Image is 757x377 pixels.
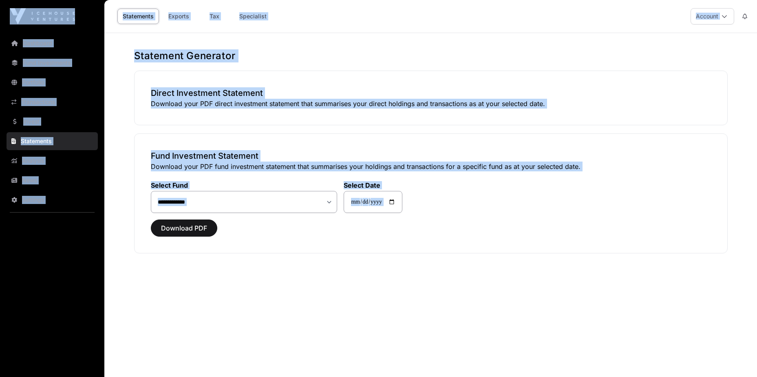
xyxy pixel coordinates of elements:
a: Transactions [7,93,98,111]
a: Dashboard [7,34,98,52]
h3: Fund Investment Statement [151,150,711,162]
a: Download PDF [151,228,217,236]
label: Select Fund [151,181,338,189]
p: Download your PDF fund investment statement that summarises your holdings and transactions for a ... [151,162,711,171]
a: Fund Investments [7,54,98,72]
a: Tax [198,9,231,24]
a: Exports [162,9,195,24]
label: Select Date [344,181,402,189]
h3: Direct Investment Statement [151,87,711,99]
a: Statements [7,132,98,150]
a: Statements [117,9,159,24]
button: Account [691,8,734,24]
iframe: Chat Widget [716,338,757,377]
a: Portfolio [7,73,98,91]
p: Download your PDF direct investment statement that summarises your direct holdings and transactio... [151,99,711,109]
button: Download PDF [151,220,217,237]
a: Specialist [234,9,272,24]
a: Settings [7,191,98,209]
a: Analysis [7,152,98,170]
img: Icehouse Ventures Logo [10,8,75,24]
h1: Statement Generator [134,49,728,62]
a: News [7,171,98,189]
a: Invest [7,113,98,131]
span: Download PDF [161,223,207,233]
